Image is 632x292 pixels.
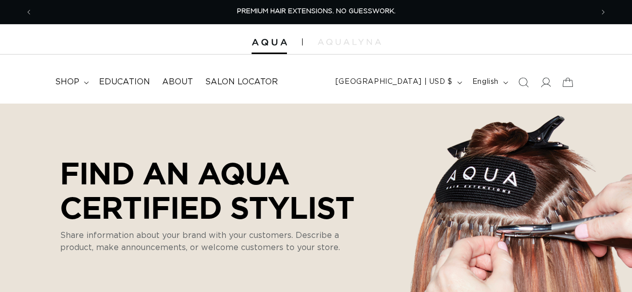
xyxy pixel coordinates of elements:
[99,77,150,87] span: Education
[335,77,453,87] span: [GEOGRAPHIC_DATA] | USD $
[329,73,466,92] button: [GEOGRAPHIC_DATA] | USD $
[199,71,284,93] a: Salon Locator
[18,3,40,22] button: Previous announcement
[60,229,353,254] p: Share information about your brand with your customers. Describe a product, make announcements, o...
[472,77,499,87] span: English
[252,39,287,46] img: Aqua Hair Extensions
[93,71,156,93] a: Education
[318,39,381,45] img: aqualyna.com
[205,77,278,87] span: Salon Locator
[237,8,396,15] span: PREMIUM HAIR EXTENSIONS. NO GUESSWORK.
[512,71,534,93] summary: Search
[49,71,93,93] summary: shop
[60,156,368,224] p: Find an AQUA Certified Stylist
[162,77,193,87] span: About
[466,73,512,92] button: English
[55,77,79,87] span: shop
[592,3,614,22] button: Next announcement
[156,71,199,93] a: About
